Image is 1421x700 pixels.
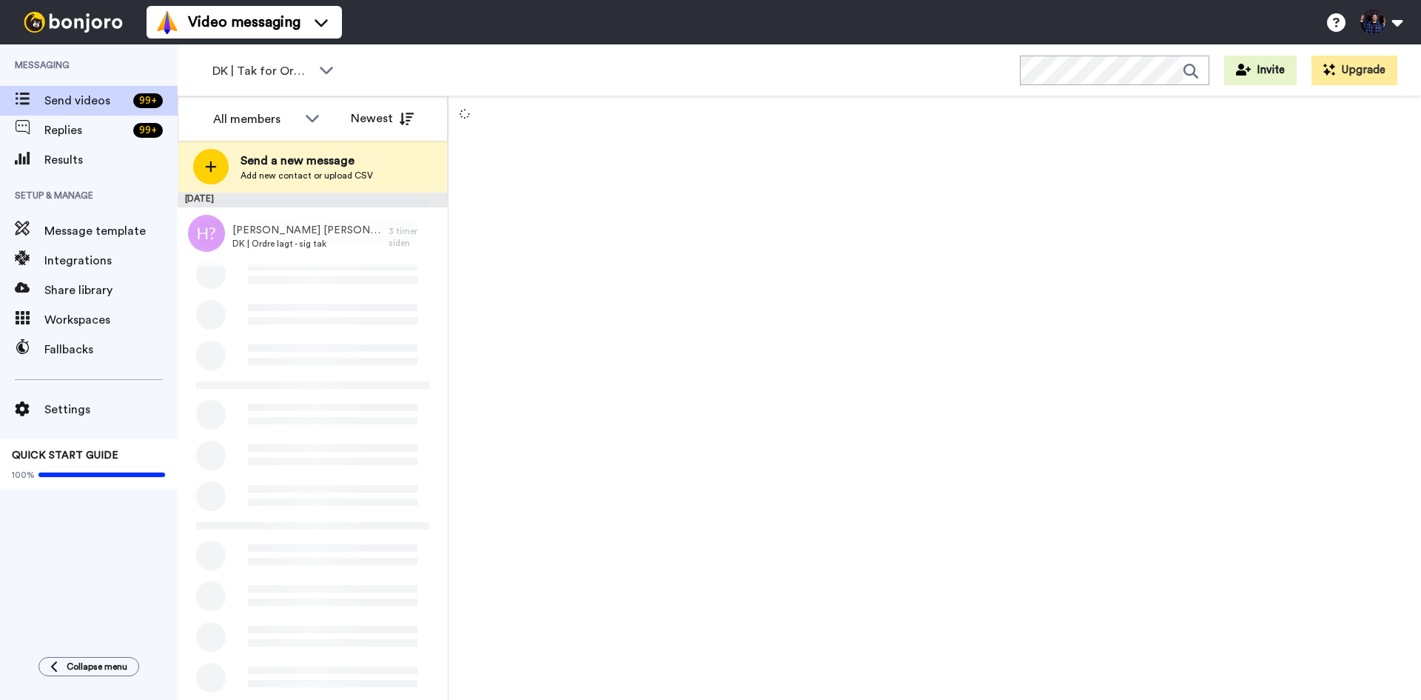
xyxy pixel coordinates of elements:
[44,281,178,299] span: Share library
[38,657,139,676] button: Collapse menu
[133,93,163,108] div: 99 +
[232,238,381,250] span: DK | Ordre lagt - sig tak
[178,193,448,207] div: [DATE]
[44,151,178,169] span: Results
[188,12,300,33] span: Video messaging
[232,223,381,238] span: [PERSON_NAME] [PERSON_NAME]
[1311,56,1397,85] button: Upgrade
[44,341,178,359] span: Fallbacks
[241,170,373,181] span: Add new contact or upload CSV
[340,104,425,133] button: Newest
[44,92,127,110] span: Send videos
[389,225,440,249] div: 3 timer siden
[67,661,127,673] span: Collapse menu
[44,121,127,139] span: Replies
[12,450,118,461] span: QUICK START GUIDE
[133,123,163,138] div: 99 +
[12,469,35,481] span: 100%
[155,10,179,34] img: vm-color.svg
[44,311,178,329] span: Workspaces
[44,222,178,240] span: Message template
[18,12,129,33] img: bj-logo-header-white.svg
[212,62,312,80] span: DK | Tak for Ordre
[188,215,225,252] img: avatar
[213,110,298,128] div: All members
[44,401,178,419] span: Settings
[1224,56,1297,85] button: Invite
[44,252,178,270] span: Integrations
[241,152,373,170] span: Send a new message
